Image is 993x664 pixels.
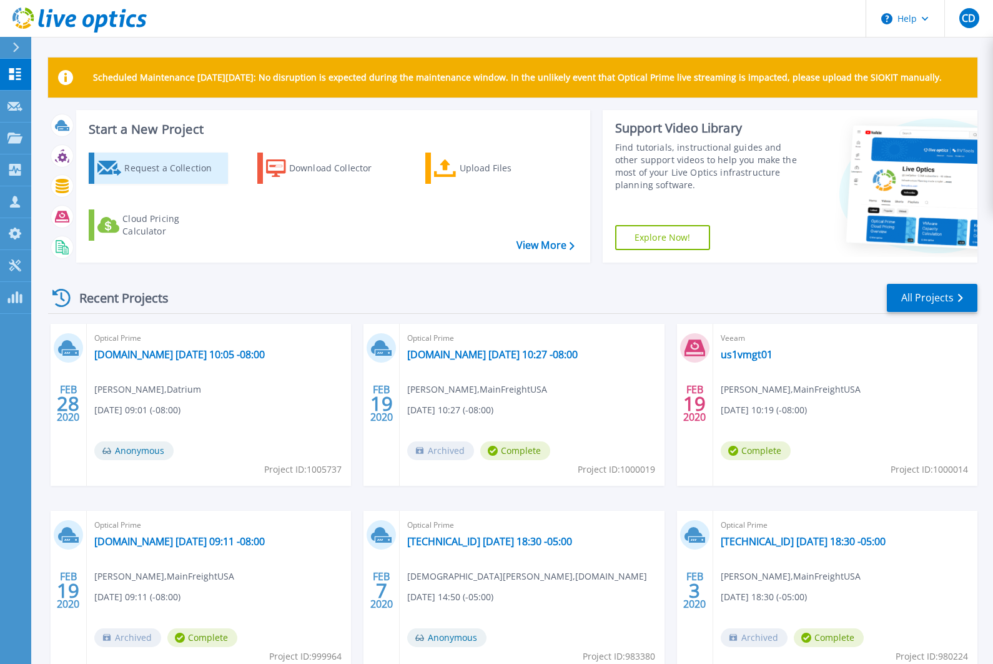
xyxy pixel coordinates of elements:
a: All Projects [887,284,977,312]
span: [PERSON_NAME] , MainFreightUSA [721,570,861,583]
a: [DOMAIN_NAME] [DATE] 10:05 -08:00 [94,348,265,361]
p: Scheduled Maintenance [DATE][DATE]: No disruption is expected during the maintenance window. In t... [93,73,942,83]
a: Download Collector [257,153,397,184]
span: Anonymous [94,441,174,460]
span: Optical Prime [94,518,343,532]
div: Download Collector [289,156,389,181]
span: [PERSON_NAME] , Datrium [94,383,201,396]
div: FEB 2020 [683,568,706,613]
div: FEB 2020 [683,381,706,426]
span: Optical Prime [407,331,656,345]
span: 28 [57,398,79,409]
span: [DATE] 09:01 (-08:00) [94,403,180,417]
span: [DEMOGRAPHIC_DATA][PERSON_NAME] , [DOMAIN_NAME] [407,570,647,583]
span: Project ID: 1000014 [891,463,968,476]
div: FEB 2020 [370,568,393,613]
div: Support Video Library [615,120,804,136]
span: 19 [370,398,393,409]
a: us1vmgt01 [721,348,773,361]
span: Anonymous [407,628,487,647]
span: [DATE] 18:30 (-05:00) [721,590,807,604]
a: View More [516,239,575,251]
span: Optical Prime [407,518,656,532]
div: FEB 2020 [56,568,80,613]
span: 7 [376,585,387,596]
div: FEB 2020 [370,381,393,426]
a: [DOMAIN_NAME] [DATE] 10:27 -08:00 [407,348,578,361]
span: Complete [794,628,864,647]
span: [DATE] 10:19 (-08:00) [721,403,807,417]
span: [PERSON_NAME] , MainFreightUSA [94,570,234,583]
span: [PERSON_NAME] , MainFreightUSA [721,383,861,396]
div: Upload Files [460,156,560,181]
div: Request a Collection [124,156,224,181]
span: Project ID: 983380 [583,650,655,663]
span: [PERSON_NAME] , MainFreightUSA [407,383,547,396]
span: Archived [94,628,161,647]
a: [TECHNICAL_ID] [DATE] 18:30 -05:00 [407,535,572,548]
a: Request a Collection [89,153,228,184]
span: Complete [167,628,237,647]
span: [DATE] 10:27 (-08:00) [407,403,493,417]
span: 19 [683,398,706,409]
span: Complete [480,441,550,460]
div: Find tutorials, instructional guides and other support videos to help you make the most of your L... [615,141,804,191]
h3: Start a New Project [89,123,574,136]
span: [DATE] 09:11 (-08:00) [94,590,180,604]
span: Optical Prime [721,518,970,532]
div: Recent Projects [48,283,185,313]
a: Upload Files [425,153,565,184]
span: [DATE] 14:50 (-05:00) [407,590,493,604]
span: Project ID: 1000019 [578,463,655,476]
span: Optical Prime [94,331,343,345]
span: Complete [721,441,791,460]
span: Veeam [721,331,970,345]
span: 3 [689,585,700,596]
a: [TECHNICAL_ID] [DATE] 18:30 -05:00 [721,535,886,548]
a: Cloud Pricing Calculator [89,209,228,241]
span: Archived [407,441,474,460]
span: 19 [57,585,79,596]
span: CD [962,13,976,23]
span: Project ID: 980224 [896,650,968,663]
span: Project ID: 1005737 [264,463,342,476]
span: Archived [721,628,788,647]
div: Cloud Pricing Calculator [122,213,222,238]
a: Explore Now! [615,225,710,250]
a: [DOMAIN_NAME] [DATE] 09:11 -08:00 [94,535,265,548]
div: FEB 2020 [56,381,80,426]
span: Project ID: 999964 [269,650,342,663]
